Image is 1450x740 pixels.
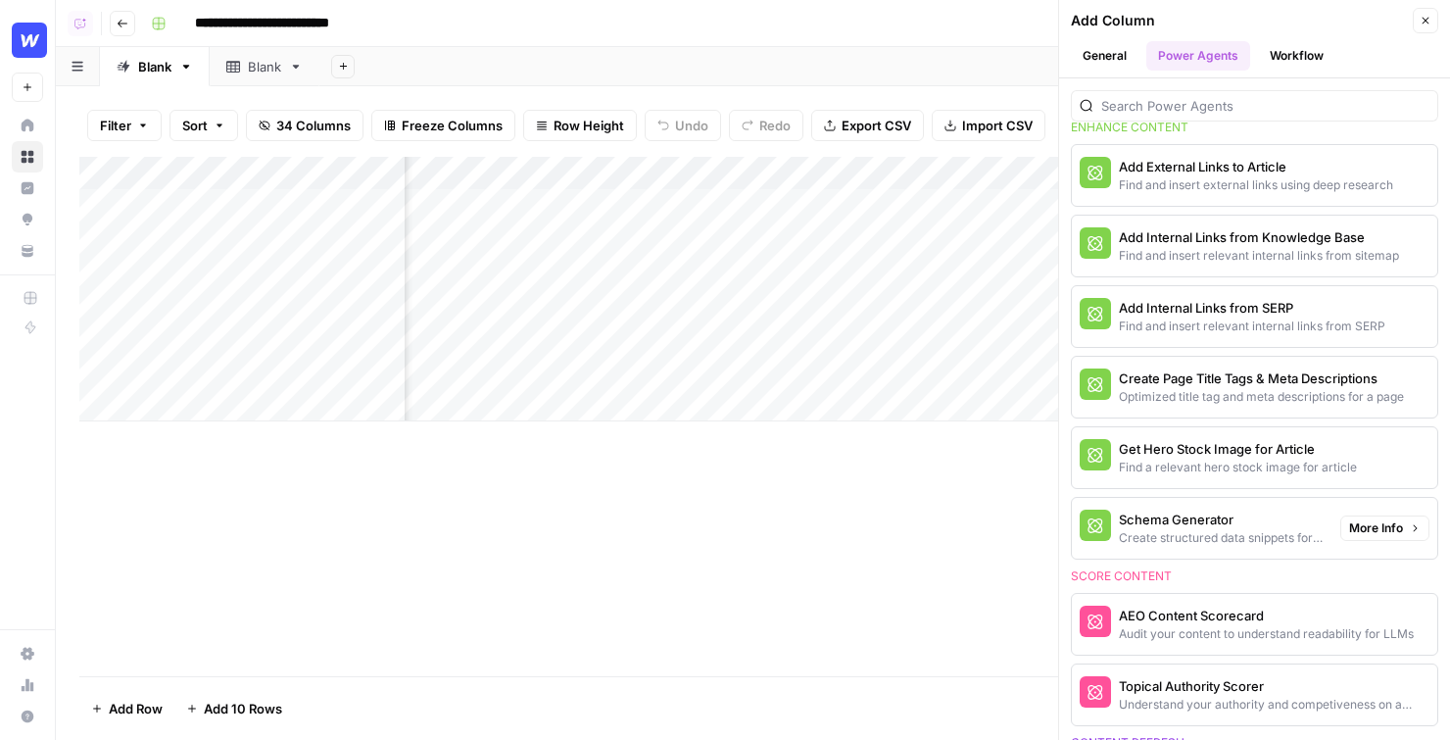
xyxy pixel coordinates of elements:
span: Freeze Columns [402,116,503,135]
div: Add External Links to Article [1119,157,1393,176]
button: Add External Links to ArticleFind and insert external links using deep research [1072,145,1437,206]
button: Power Agents [1146,41,1250,71]
div: Blank [138,57,171,76]
span: Redo [759,116,791,135]
button: AEO Content ScorecardAudit your content to understand readability for LLMs [1072,594,1437,655]
button: Topical Authority ScorerUnderstand your authority and competiveness on a topic [1072,665,1437,725]
button: Create Page Title Tags & Meta DescriptionsOptimized title tag and meta descriptions for a page [1072,357,1437,418]
button: Add 10 Rows [174,693,294,724]
button: Filter [87,110,162,141]
div: Create structured data snippets for both page content and images [1119,529,1325,547]
span: Export CSV [842,116,911,135]
div: Create Page Title Tags & Meta Descriptions [1119,369,1404,388]
a: Blank [210,47,319,86]
button: Redo [729,110,803,141]
div: Find and insert relevant internal links from SERP [1119,318,1385,335]
a: Home [12,110,43,141]
button: Freeze Columns [371,110,515,141]
span: Add Row [109,699,163,718]
button: Sort [169,110,238,141]
span: More Info [1349,519,1403,537]
div: Add Internal Links from SERP [1119,298,1385,318]
span: Undo [675,116,708,135]
div: Understand your authority and competiveness on a topic [1119,696,1429,714]
div: Get Hero Stock Image for Article [1119,439,1357,459]
span: Add 10 Rows [204,699,282,718]
a: Settings [12,638,43,669]
input: Search Power Agents [1101,96,1429,116]
div: Optimized title tag and meta descriptions for a page [1119,388,1404,406]
span: Sort [182,116,208,135]
div: Find a relevant hero stock image for article [1119,459,1357,476]
button: Help + Support [12,701,43,732]
div: Topical Authority Scorer [1119,676,1429,696]
button: Row Height [523,110,637,141]
div: Add Internal Links from Knowledge Base [1119,227,1399,247]
button: Schema GeneratorCreate structured data snippets for both page content and images [1072,498,1332,559]
button: Workflow [1258,41,1335,71]
button: Export CSV [811,110,924,141]
a: Opportunities [12,204,43,235]
button: Workspace: Webflow [12,16,43,65]
button: 34 Columns [246,110,363,141]
div: Score content [1071,567,1438,585]
a: Usage [12,669,43,701]
img: Webflow Logo [12,23,47,58]
span: Row Height [554,116,624,135]
button: Import CSV [932,110,1045,141]
div: Enhance content [1071,119,1438,136]
button: Get Hero Stock Image for ArticleFind a relevant hero stock image for article [1072,427,1437,488]
div: Find and insert relevant internal links from sitemap [1119,247,1399,265]
a: Browse [12,141,43,173]
button: More Info [1340,516,1429,541]
span: 34 Columns [276,116,351,135]
a: Your Data [12,235,43,267]
button: Undo [645,110,721,141]
span: Import CSV [962,116,1033,135]
button: General [1071,41,1138,71]
button: Add Row [79,693,174,724]
div: Blank [248,57,281,76]
button: Add Internal Links from SERPFind and insert relevant internal links from SERP [1072,286,1437,347]
a: Insights [12,173,43,204]
div: Schema Generator [1119,510,1325,529]
div: Find and insert external links using deep research [1119,176,1393,194]
span: Filter [100,116,131,135]
a: Blank [100,47,210,86]
div: Audit your content to understand readability for LLMs [1119,625,1414,643]
div: AEO Content Scorecard [1119,606,1414,625]
button: Add Internal Links from Knowledge BaseFind and insert relevant internal links from sitemap [1072,216,1437,276]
